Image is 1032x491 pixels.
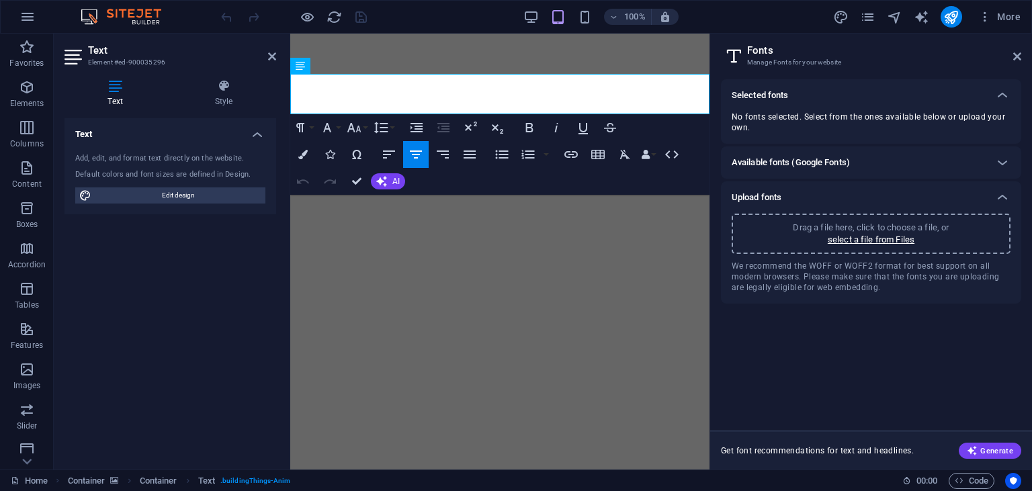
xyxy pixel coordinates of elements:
[198,473,215,489] span: Click to select. Double-click to edit
[11,340,43,351] p: Features
[544,114,569,141] button: Italic (Ctrl+I)
[77,9,178,25] img: Editor Logo
[290,141,316,168] button: Colors
[75,169,265,181] div: Default colors and font sizes are defined in Design.
[12,179,42,189] p: Content
[431,114,456,141] button: Decrease Indent
[75,187,265,204] button: Edit design
[9,58,44,69] p: Favorites
[659,11,671,23] i: On resize automatically adjust zoom level to fit chosen device.
[624,9,646,25] h6: 100%
[64,79,171,107] h4: Text
[1005,473,1021,489] button: Usercentrics
[371,114,396,141] button: Line Height
[612,141,638,168] button: Clear Formatting
[16,219,38,230] p: Boxes
[10,98,44,109] p: Elements
[95,187,261,204] span: Edit design
[326,9,342,25] button: reload
[793,222,949,234] p: Drag a file here, click to choose a file, or
[721,445,914,456] span: Get font recommendations for text and headlines.
[860,9,876,25] button: pages
[10,138,44,149] p: Columns
[317,141,343,168] button: Icons
[344,141,370,168] button: Special Characters
[317,168,343,195] button: Redo (Ctrl+Shift+Z)
[88,56,249,69] h3: Element #ed-900035296
[8,259,46,270] p: Accordion
[15,300,39,310] p: Tables
[171,79,276,107] h4: Style
[344,168,370,195] button: Confirm (Ctrl+⏎)
[110,477,118,484] i: This element contains a background
[484,114,510,141] button: Subscript
[659,141,685,168] button: HTML
[914,9,929,25] i: AI Writer
[639,141,658,168] button: Data Bindings
[430,141,456,168] button: Align Right
[732,189,781,206] h6: Upload fonts
[833,9,849,25] button: design
[732,154,850,171] h6: Available fonts (Google Fonts)
[75,153,265,165] div: Add, edit, and format text directly on the website.
[828,234,914,246] p: select a file from Files
[68,473,290,489] nav: breadcrumb
[955,473,988,489] span: Code
[404,114,429,141] button: Increase Indent
[943,9,959,25] i: Publish
[68,473,105,489] span: Click to select. Double-click to edit
[515,141,541,168] button: Ordered List
[290,168,316,195] button: Undo (Ctrl+Z)
[721,181,1021,214] div: Upload fonts
[721,79,1021,111] div: Selected fonts
[290,114,316,141] button: Paragraph Format
[327,9,342,25] i: Reload page
[887,9,903,25] button: navigator
[317,114,343,141] button: Font Family
[299,9,315,25] button: Click here to leave preview mode and continue editing
[371,173,405,189] button: AI
[140,473,177,489] span: Click to select. Double-click to edit
[517,114,542,141] button: Bold (Ctrl+B)
[88,44,276,56] h2: Text
[721,146,1021,179] div: Available fonts (Google Fonts)
[941,6,962,28] button: publish
[13,380,41,391] p: Images
[392,177,400,185] span: AI
[597,114,623,141] button: Strikethrough
[747,44,1021,56] h2: Fonts
[604,9,652,25] button: 100%
[17,420,38,431] p: Slider
[973,6,1026,28] button: More
[926,476,928,486] span: :
[220,473,290,489] span: . buildingThings-Anim
[457,141,482,168] button: Align Justify
[732,87,788,103] h6: Selected fonts
[732,261,1010,293] span: We recommend the WOFF or WOFF2 format for best support on all modern browsers. Please make sure t...
[887,9,902,25] i: Navigator
[585,141,611,168] button: Insert Table
[376,141,402,168] button: Align Left
[403,141,429,168] button: Align Center
[978,10,1021,24] span: More
[11,473,48,489] a: Click to cancel selection. Double-click to open Pages
[916,473,937,489] span: 00 00
[64,118,276,142] h4: Text
[541,141,552,168] button: Ordered List
[558,141,584,168] button: Insert Link
[489,141,515,168] button: Unordered List
[914,9,930,25] button: text_generator
[344,114,370,141] button: Font Size
[747,56,994,69] h3: Manage Fonts for your website
[949,473,994,489] button: Code
[570,114,596,141] button: Underline (Ctrl+U)
[902,473,938,489] h6: Session time
[967,445,1013,456] span: Generate
[860,9,875,25] i: Pages (Ctrl+Alt+S)
[833,9,849,25] i: Design (Ctrl+Alt+Y)
[458,114,483,141] button: Superscript
[959,443,1021,459] button: Generate
[732,111,1010,133] span: No fonts selected. Select from the ones available below or upload your own.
